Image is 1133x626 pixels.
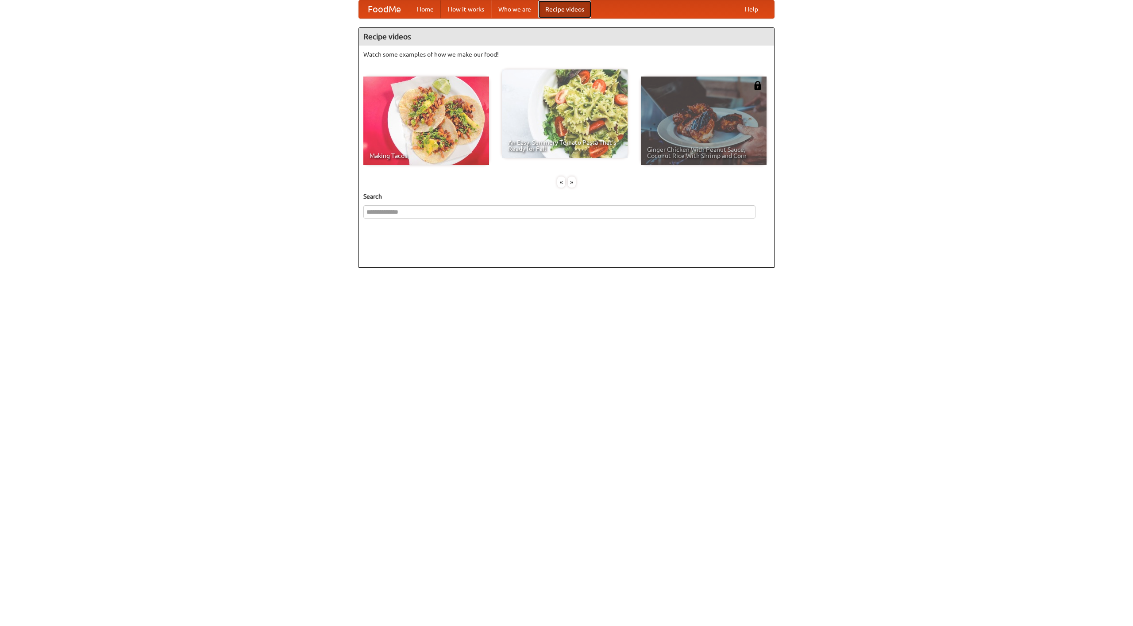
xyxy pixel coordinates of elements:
h4: Recipe videos [359,28,774,46]
img: 483408.png [753,81,762,90]
a: Who we are [491,0,538,18]
span: Making Tacos [370,153,483,159]
span: An Easy, Summery Tomato Pasta That's Ready for Fall [508,139,621,152]
a: An Easy, Summery Tomato Pasta That's Ready for Fall [502,69,628,158]
a: Making Tacos [363,77,489,165]
div: » [568,177,576,188]
a: Home [410,0,441,18]
h5: Search [363,192,770,201]
a: Recipe videos [538,0,591,18]
p: Watch some examples of how we make our food! [363,50,770,59]
div: « [557,177,565,188]
a: How it works [441,0,491,18]
a: FoodMe [359,0,410,18]
a: Help [738,0,765,18]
